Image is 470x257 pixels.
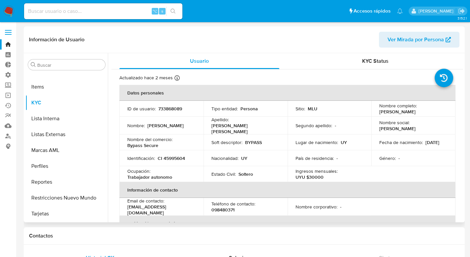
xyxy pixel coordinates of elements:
[379,103,417,109] p: Nombre completo :
[425,139,439,145] p: [DATE]
[211,155,238,161] p: Nacionalidad :
[379,109,416,115] p: [PERSON_NAME]
[119,182,455,198] th: Información de contacto
[127,106,156,112] p: ID de usuario :
[211,106,238,112] p: Tipo entidad :
[25,79,108,95] button: Items
[161,8,163,14] span: s
[379,139,423,145] p: Fecha de nacimiento :
[296,155,334,161] p: País de residencia :
[379,120,410,126] p: Nombre social :
[397,8,403,14] a: Notificaciones
[240,106,258,112] p: Persona
[211,171,236,177] p: Estado Civil :
[296,204,337,210] p: Nombre corporativo :
[341,139,347,145] p: UY
[211,201,255,207] p: Teléfono de contacto :
[25,206,108,222] button: Tarjetas
[158,106,182,112] p: 733868089
[296,174,324,180] p: UYU $30000
[335,123,336,128] p: -
[340,204,341,210] p: -
[211,207,235,213] p: 098480371
[388,32,444,48] span: Ver Mirada por Persona
[31,62,36,67] button: Buscar
[127,204,193,216] p: [EMAIL_ADDRESS][DOMAIN_NAME]
[158,155,185,161] p: CI 45995604
[398,155,400,161] p: -
[379,32,459,48] button: Ver Mirada por Persona
[296,168,338,174] p: Ingresos mensuales :
[119,85,455,101] th: Datos personales
[119,75,173,81] p: Actualizado hace 2 meses
[354,8,391,15] span: Accesos rápidos
[25,111,108,127] button: Lista Interna
[379,155,396,161] p: Género :
[25,174,108,190] button: Reportes
[37,62,103,68] input: Buscar
[25,127,108,142] button: Listas Externas
[211,117,229,123] p: Apellido :
[25,95,108,111] button: KYC
[190,57,209,65] span: Usuario
[24,7,182,16] input: Buscar usuario o caso...
[127,155,155,161] p: Identificación :
[296,123,332,128] p: Segundo apellido :
[211,139,242,145] p: Soft descriptor :
[25,190,108,206] button: Restricciones Nuevo Mundo
[245,139,262,145] p: BYPASS
[147,123,184,128] p: [PERSON_NAME]
[308,106,317,112] p: MLU
[127,142,158,148] p: Bypass Secure
[127,123,145,128] p: Nombre :
[119,216,455,232] th: Verificación y cumplimiento
[127,136,172,142] p: Nombre del comercio :
[241,155,247,161] p: UY
[25,142,108,158] button: Marcas AML
[152,8,157,14] span: ⌥
[238,171,253,177] p: Soltero
[166,7,180,16] button: search-icon
[127,174,172,180] p: Trabajador autonomo
[296,139,338,145] p: Lugar de nacimiento :
[127,198,164,204] p: Email de contacto :
[362,57,389,65] span: KYC Status
[458,8,465,15] a: Salir
[336,155,338,161] p: -
[296,106,305,112] p: Sitio :
[25,158,108,174] button: Perfiles
[127,168,150,174] p: Ocupación :
[29,36,84,43] h1: Información de Usuario
[211,123,277,134] p: [PERSON_NAME] [PERSON_NAME]
[379,126,416,131] p: [PERSON_NAME]
[419,8,456,14] p: julian.dari@mercadolibre.com
[29,233,459,239] h1: Contactos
